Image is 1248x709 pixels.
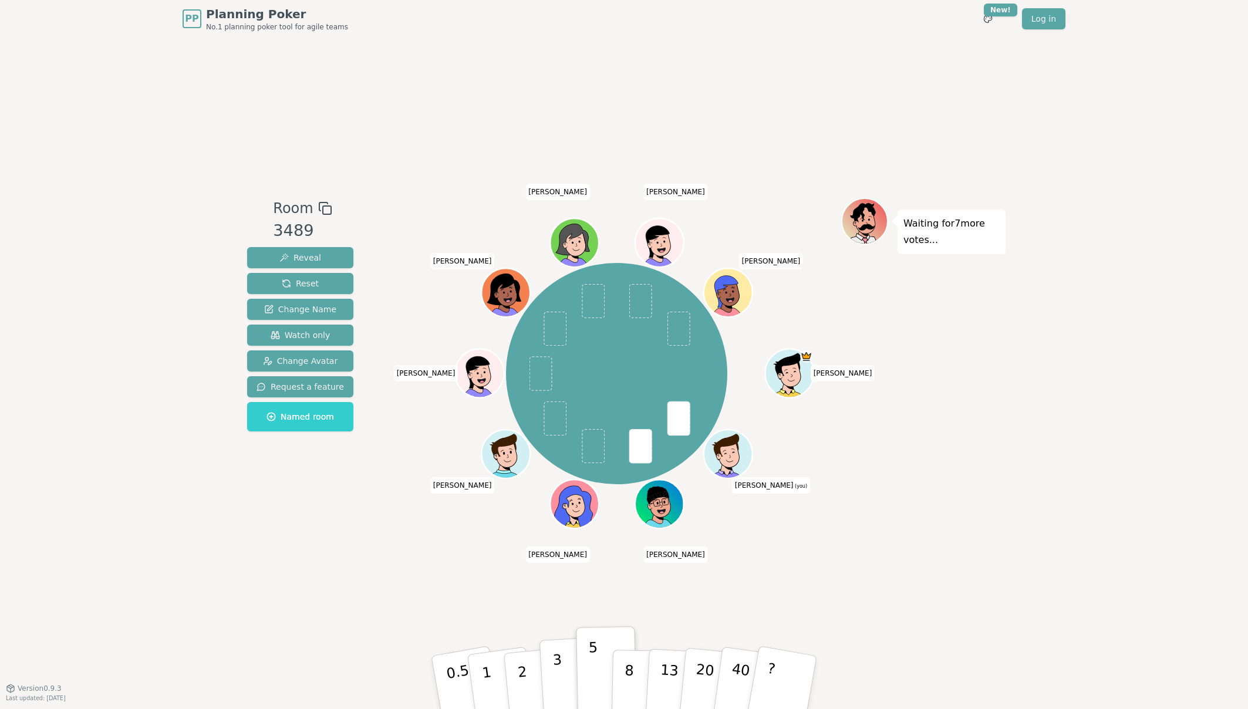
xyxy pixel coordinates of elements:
[984,4,1017,16] div: New!
[739,253,804,269] span: Click to change your name
[794,484,808,489] span: (you)
[267,411,334,423] span: Named room
[977,8,999,29] button: New!
[643,546,708,563] span: Click to change your name
[430,253,495,269] span: Click to change your name
[6,695,66,701] span: Last updated: [DATE]
[263,355,338,367] span: Change Avatar
[257,381,344,393] span: Request a feature
[589,639,599,703] p: 5
[183,6,348,32] a: PPPlanning PokerNo.1 planning poker tool for agile teams
[705,431,751,477] button: Click to change your avatar
[525,546,590,563] span: Click to change your name
[1022,8,1065,29] a: Log in
[247,350,353,372] button: Change Avatar
[185,12,198,26] span: PP
[247,402,353,431] button: Named room
[247,376,353,397] button: Request a feature
[271,329,330,341] span: Watch only
[206,6,348,22] span: Planning Poker
[6,684,62,693] button: Version0.9.3
[525,184,590,200] span: Click to change your name
[732,477,810,494] span: Click to change your name
[273,198,313,219] span: Room
[394,365,458,381] span: Click to change your name
[800,350,812,363] span: Lukas is the host
[282,278,319,289] span: Reset
[643,184,708,200] span: Click to change your name
[18,684,62,693] span: Version 0.9.3
[247,299,353,320] button: Change Name
[247,273,353,294] button: Reset
[247,247,353,268] button: Reveal
[279,252,321,264] span: Reveal
[903,215,1000,248] p: Waiting for 7 more votes...
[247,325,353,346] button: Watch only
[430,477,495,494] span: Click to change your name
[273,219,332,243] div: 3489
[811,365,875,381] span: Click to change your name
[206,22,348,32] span: No.1 planning poker tool for agile teams
[264,303,336,315] span: Change Name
